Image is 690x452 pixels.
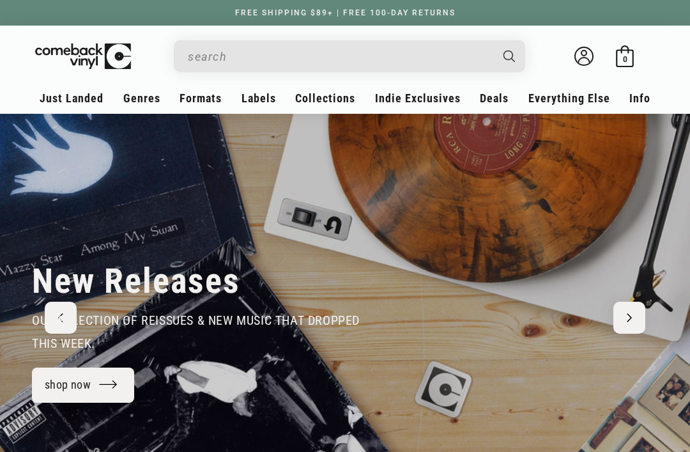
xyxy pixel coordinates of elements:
span: 0 [623,54,627,64]
span: Info [629,91,650,105]
span: our selection of reissues & new music that dropped this week. [32,313,360,351]
span: Genres [123,91,160,105]
span: Deals [480,91,509,105]
input: search [188,43,491,70]
a: FREE SHIPPING $89+ | FREE 100-DAY RETURNS [222,8,468,17]
span: Indie Exclusives [375,91,461,105]
h2: New Releases [32,260,240,302]
span: Just Landed [40,91,103,105]
span: Collections [295,91,355,105]
span: Formats [180,91,222,105]
button: Search [493,40,527,72]
a: shop now [32,368,134,403]
div: Search [174,40,525,72]
span: Everything Else [528,91,610,105]
span: Labels [241,91,276,105]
